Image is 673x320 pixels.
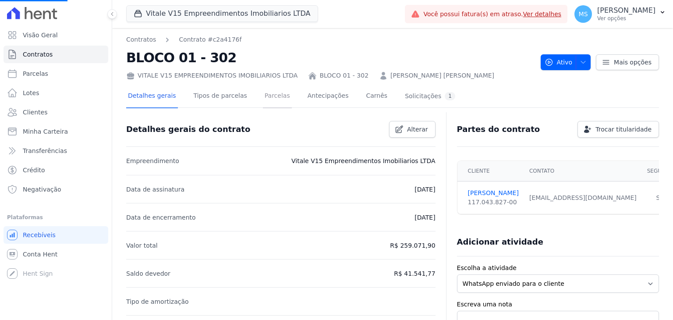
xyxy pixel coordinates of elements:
[614,58,652,67] span: Mais opções
[414,212,435,223] p: [DATE]
[23,166,45,174] span: Crédito
[23,108,47,117] span: Clientes
[126,156,179,166] p: Empreendimento
[597,15,655,22] p: Ver opções
[263,85,292,108] a: Parcelas
[4,103,108,121] a: Clientes
[126,71,298,80] div: VITALE V15 EMPREENDIMENTOS IMOBILIARIOS LTDA
[579,11,588,17] span: MS
[23,146,67,155] span: Transferências
[403,85,457,108] a: Solicitações1
[126,5,318,22] button: Vitale V15 Empreendimentos Imobiliarios LTDA
[126,48,534,68] h2: BLOCO 01 - 302
[319,71,368,80] a: BLOCO 01 - 302
[126,184,184,195] p: Data de assinatura
[23,185,61,194] span: Negativação
[126,296,189,307] p: Tipo de amortização
[445,92,455,100] div: 1
[414,184,435,195] p: [DATE]
[596,54,659,70] a: Mais opções
[126,35,534,44] nav: Breadcrumb
[291,156,436,166] p: Vitale V15 Empreendimentos Imobiliarios LTDA
[364,85,389,108] a: Carnês
[4,84,108,102] a: Lotes
[529,193,637,203] div: [EMAIL_ADDRESS][DOMAIN_NAME]
[4,65,108,82] a: Parcelas
[126,124,250,135] h3: Detalhes gerais do contrato
[597,6,655,15] p: [PERSON_NAME]
[23,31,58,39] span: Visão Geral
[4,181,108,198] a: Negativação
[468,198,519,207] div: 117.043.827-00
[407,125,428,134] span: Alterar
[523,11,562,18] a: Ver detalhes
[4,123,108,140] a: Minha Carteira
[4,226,108,244] a: Recebíveis
[457,237,543,247] h3: Adicionar atividade
[126,85,178,108] a: Detalhes gerais
[524,161,642,181] th: Contato
[457,263,659,273] label: Escolha a atividade
[405,92,455,100] div: Solicitações
[23,250,57,259] span: Conta Hent
[423,10,561,19] span: Você possui fatura(s) em atraso.
[541,54,591,70] button: Ativo
[23,69,48,78] span: Parcelas
[306,85,351,108] a: Antecipações
[126,35,241,44] nav: Breadcrumb
[4,26,108,44] a: Visão Geral
[394,268,435,279] p: R$ 41.541,77
[126,240,158,251] p: Valor total
[23,50,53,59] span: Contratos
[545,54,573,70] span: Ativo
[23,89,39,97] span: Lotes
[4,46,108,63] a: Contratos
[390,71,494,80] a: [PERSON_NAME] [PERSON_NAME]
[192,85,249,108] a: Tipos de parcelas
[468,188,519,198] a: [PERSON_NAME]
[389,121,436,138] a: Alterar
[577,121,659,138] a: Trocar titularidade
[126,212,196,223] p: Data de encerramento
[4,142,108,160] a: Transferências
[23,127,68,136] span: Minha Carteira
[595,125,652,134] span: Trocar titularidade
[457,124,540,135] h3: Partes do contrato
[457,300,659,309] label: Escreva uma nota
[390,240,435,251] p: R$ 259.071,90
[567,2,673,26] button: MS [PERSON_NAME] Ver opções
[7,212,105,223] div: Plataformas
[179,35,241,44] a: Contrato #c2a4176f
[126,268,170,279] p: Saldo devedor
[457,161,524,181] th: Cliente
[4,161,108,179] a: Crédito
[4,245,108,263] a: Conta Hent
[126,35,156,44] a: Contratos
[23,231,56,239] span: Recebíveis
